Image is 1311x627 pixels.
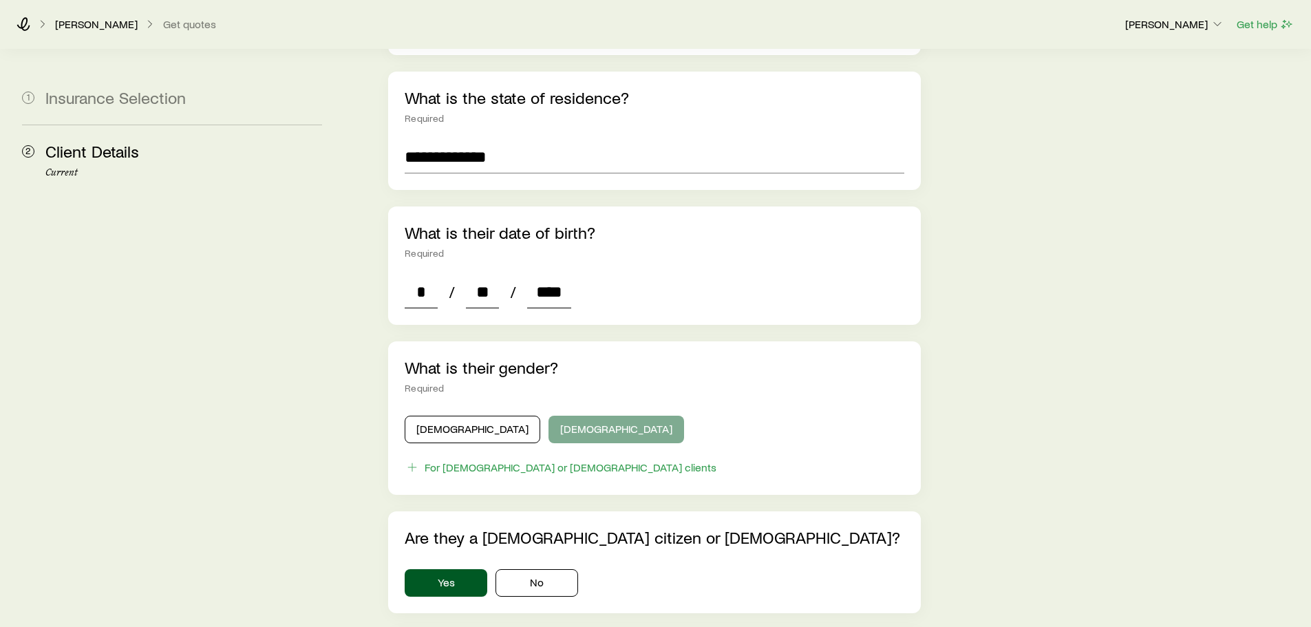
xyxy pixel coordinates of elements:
div: Required [405,383,904,394]
p: [PERSON_NAME] [55,17,138,31]
button: [DEMOGRAPHIC_DATA] [405,416,540,443]
button: [PERSON_NAME] [1125,17,1225,33]
button: Get quotes [162,18,217,31]
p: Current [45,167,322,178]
button: No [495,569,578,597]
p: What is their gender? [405,358,904,377]
p: What is the state of residence? [405,88,904,107]
p: Are they a [DEMOGRAPHIC_DATA] citizen or [DEMOGRAPHIC_DATA]? [405,528,904,547]
div: For [DEMOGRAPHIC_DATA] or [DEMOGRAPHIC_DATA] clients [425,460,716,474]
button: For [DEMOGRAPHIC_DATA] or [DEMOGRAPHIC_DATA] clients [405,460,717,476]
button: Get help [1236,17,1294,32]
span: Client Details [45,141,139,161]
button: [DEMOGRAPHIC_DATA] [548,416,684,443]
span: Insurance Selection [45,87,186,107]
div: Required [405,248,904,259]
span: 2 [22,145,34,158]
p: [PERSON_NAME] [1125,17,1224,31]
span: / [504,282,522,301]
span: 1 [22,92,34,104]
button: Yes [405,569,487,597]
p: What is their date of birth? [405,223,904,242]
div: Required [405,113,904,124]
span: / [443,282,460,301]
